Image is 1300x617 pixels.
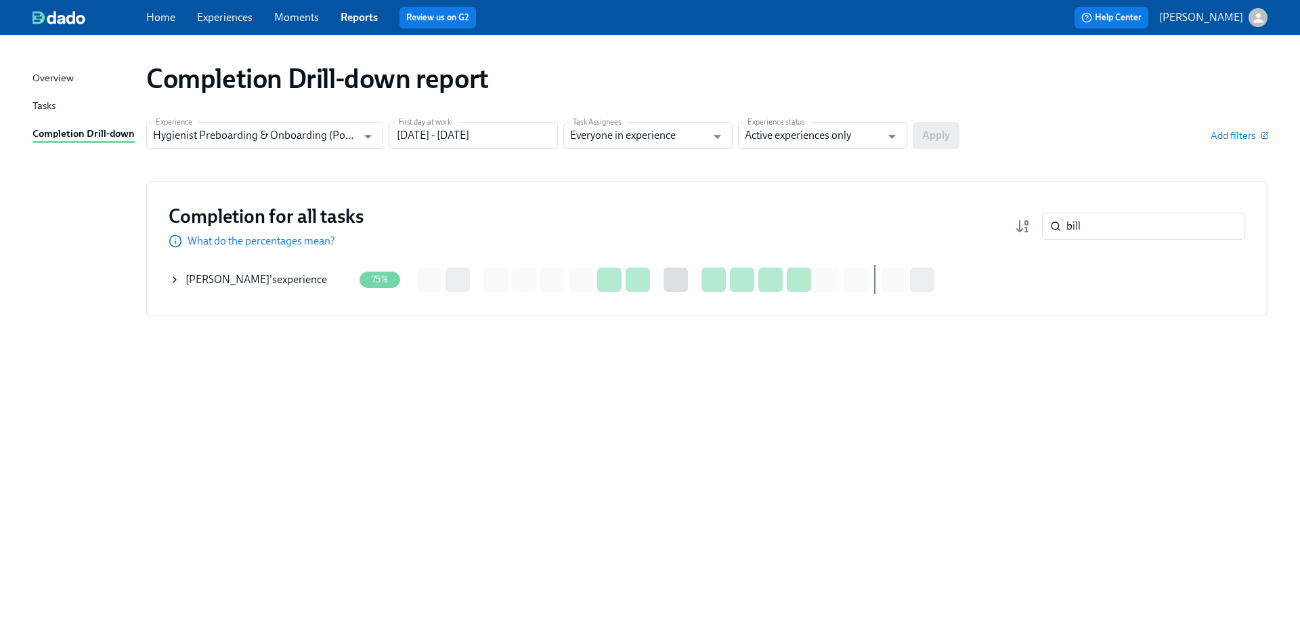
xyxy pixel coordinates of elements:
[32,98,135,115] a: Tasks
[188,234,335,249] p: What do the percentages mean?
[186,272,327,287] div: 's experience
[341,11,378,24] a: Reports
[32,70,135,87] a: Overview
[1159,8,1267,27] button: [PERSON_NAME]
[1066,213,1245,240] input: Search by name
[364,274,396,284] span: 75%
[169,266,353,293] div: [PERSON_NAME]'sexperience
[1075,7,1148,28] button: Help Center
[357,126,378,147] button: Open
[1211,129,1267,142] button: Add filters
[186,273,269,286] span: [PERSON_NAME]
[707,126,728,147] button: Open
[197,11,253,24] a: Experiences
[399,7,476,28] button: Review us on G2
[32,126,135,143] a: Completion Drill-down
[274,11,319,24] a: Moments
[146,62,489,95] h1: Completion Drill-down report
[32,98,56,115] div: Tasks
[32,70,74,87] div: Overview
[1081,11,1142,24] span: Help Center
[1015,218,1031,234] svg: Completion rate (low to high)
[406,11,469,24] a: Review us on G2
[32,11,146,24] a: dado
[882,126,903,147] button: Open
[872,267,877,292] div: First day at work • day 29
[169,204,364,228] h3: Completion for all tasks
[1159,10,1243,25] p: [PERSON_NAME]
[32,11,85,24] img: dado
[146,11,175,24] a: Home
